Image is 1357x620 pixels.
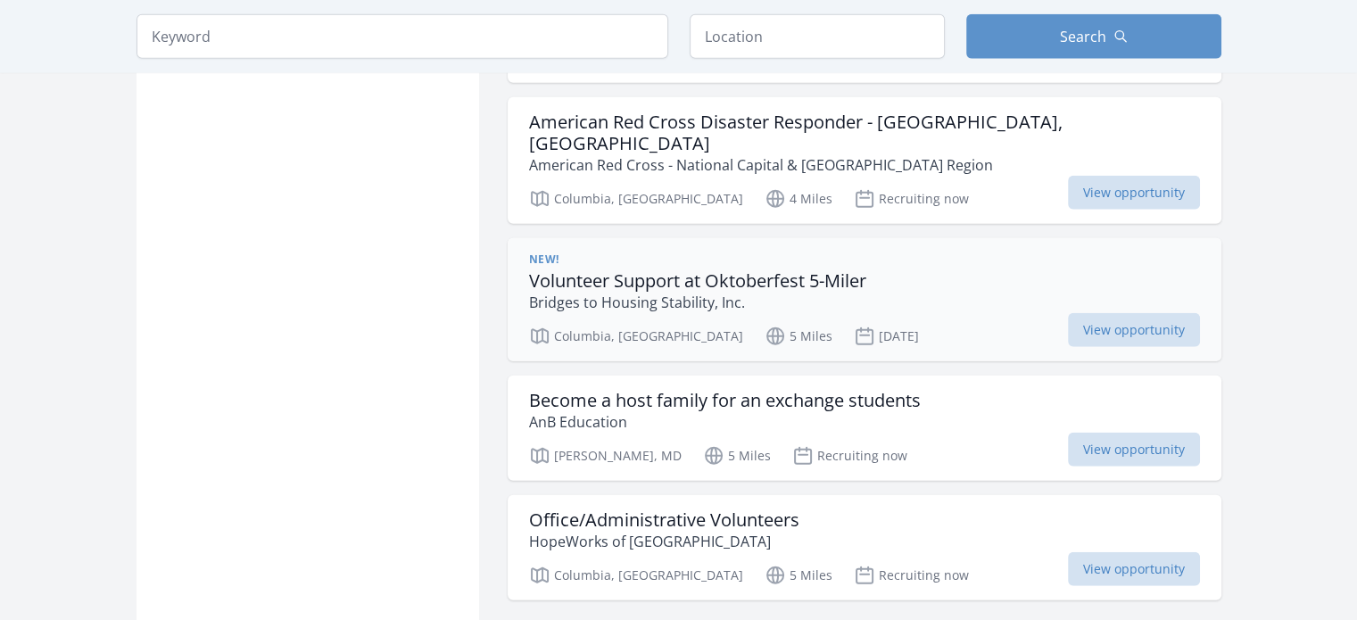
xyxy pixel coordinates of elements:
p: Recruiting now [792,445,907,467]
p: 5 Miles [765,565,832,586]
h3: Volunteer Support at Oktoberfest 5-Miler [529,270,866,292]
p: 5 Miles [765,326,832,347]
a: Office/Administrative Volunteers HopeWorks of [GEOGRAPHIC_DATA] Columbia, [GEOGRAPHIC_DATA] 5 Mil... [508,495,1221,600]
p: Bridges to Housing Stability, Inc. [529,292,866,313]
p: Columbia, [GEOGRAPHIC_DATA] [529,188,743,210]
h3: Office/Administrative Volunteers [529,509,799,531]
p: Columbia, [GEOGRAPHIC_DATA] [529,326,743,347]
input: Keyword [137,14,668,59]
a: American Red Cross Disaster Responder - [GEOGRAPHIC_DATA], [GEOGRAPHIC_DATA] American Red Cross -... [508,97,1221,224]
a: Become a host family for an exchange students AnB Education [PERSON_NAME], MD 5 Miles Recruiting ... [508,376,1221,481]
button: Search [966,14,1221,59]
h3: Become a host family for an exchange students [529,390,921,411]
span: New! [529,252,559,267]
span: View opportunity [1068,433,1200,467]
input: Location [690,14,945,59]
span: View opportunity [1068,313,1200,347]
p: HopeWorks of [GEOGRAPHIC_DATA] [529,531,799,552]
p: [DATE] [854,326,919,347]
p: [PERSON_NAME], MD [529,445,682,467]
p: AnB Education [529,411,921,433]
p: Recruiting now [854,565,969,586]
p: American Red Cross - National Capital & [GEOGRAPHIC_DATA] Region [529,154,1200,176]
h3: American Red Cross Disaster Responder - [GEOGRAPHIC_DATA], [GEOGRAPHIC_DATA] [529,112,1200,154]
p: 5 Miles [703,445,771,467]
p: 4 Miles [765,188,832,210]
span: View opportunity [1068,176,1200,210]
a: New! Volunteer Support at Oktoberfest 5-Miler Bridges to Housing Stability, Inc. Columbia, [GEOGR... [508,238,1221,361]
p: Columbia, [GEOGRAPHIC_DATA] [529,565,743,586]
span: View opportunity [1068,552,1200,586]
span: Search [1060,26,1106,47]
p: Recruiting now [854,188,969,210]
